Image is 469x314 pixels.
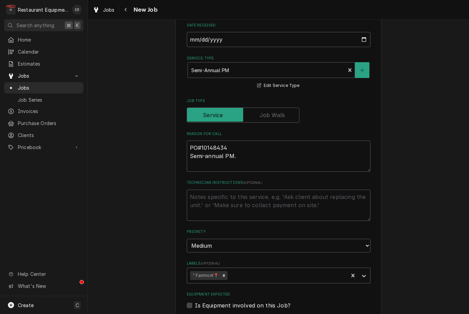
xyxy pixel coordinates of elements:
[187,292,370,297] label: Equipment Expected
[66,22,71,29] span: ⌘
[355,62,369,78] button: Create New Service
[187,180,370,186] label: Technician Instructions
[187,261,370,283] div: Labels
[90,4,117,15] a: Jobs
[187,229,370,235] label: Priority
[18,302,34,308] span: Create
[103,6,115,13] span: Jobs
[4,82,83,93] a: Jobs
[187,141,370,172] textarea: PO#10148434 Semi-annual PM.
[18,60,80,67] span: Estimates
[121,4,131,15] button: Navigate back
[18,132,80,139] span: Clients
[187,56,370,61] label: Service Type
[187,180,370,221] div: Technician Instructions
[4,280,83,292] a: Go to What's New
[18,108,80,115] span: Invoices
[18,270,79,278] span: Help Center
[76,22,79,29] span: K
[187,131,370,137] label: Reason For Call
[4,105,83,117] a: Invoices
[131,5,158,14] span: New Job
[187,131,370,172] div: Reason For Call
[4,94,83,105] a: Job Series
[4,142,83,153] a: Go to Pricebook
[187,32,370,47] input: yyyy-mm-dd
[195,301,290,310] label: Is Equipment involved on this Job?
[187,23,370,28] label: Date Received
[18,84,80,91] span: Jobs
[187,23,370,47] div: Date Received
[16,22,54,29] span: Search anything
[18,36,80,43] span: Home
[18,120,80,127] span: Purchase Orders
[4,70,83,81] a: Go to Jobs
[18,72,70,79] span: Jobs
[18,282,79,290] span: What's New
[187,229,370,252] div: Priority
[72,5,82,14] div: EB
[220,271,228,280] div: Remove ¹ Fairmont📍
[4,130,83,141] a: Clients
[256,81,300,90] button: Edit Service Type
[4,268,83,280] a: Go to Help Center
[360,68,364,73] svg: Create New Service
[243,181,262,184] span: ( optional )
[4,46,83,57] a: Calendar
[201,261,220,265] span: ( optional )
[18,6,68,13] div: Restaurant Equipment Diagnostics
[4,117,83,129] a: Purchase Orders
[190,271,220,280] div: ¹ Fairmont📍
[4,58,83,69] a: Estimates
[187,261,370,266] label: Labels
[72,5,82,14] div: Emily Bird's Avatar
[76,302,79,309] span: C
[187,98,370,123] div: Job Type
[187,292,370,309] div: Equipment Expected
[18,96,80,103] span: Job Series
[18,48,80,55] span: Calendar
[6,5,16,14] div: R
[4,19,83,31] button: Search anything⌘K
[187,56,370,90] div: Service Type
[4,34,83,45] a: Home
[187,98,370,104] label: Job Type
[18,144,70,151] span: Pricebook
[6,5,16,14] div: Restaurant Equipment Diagnostics's Avatar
